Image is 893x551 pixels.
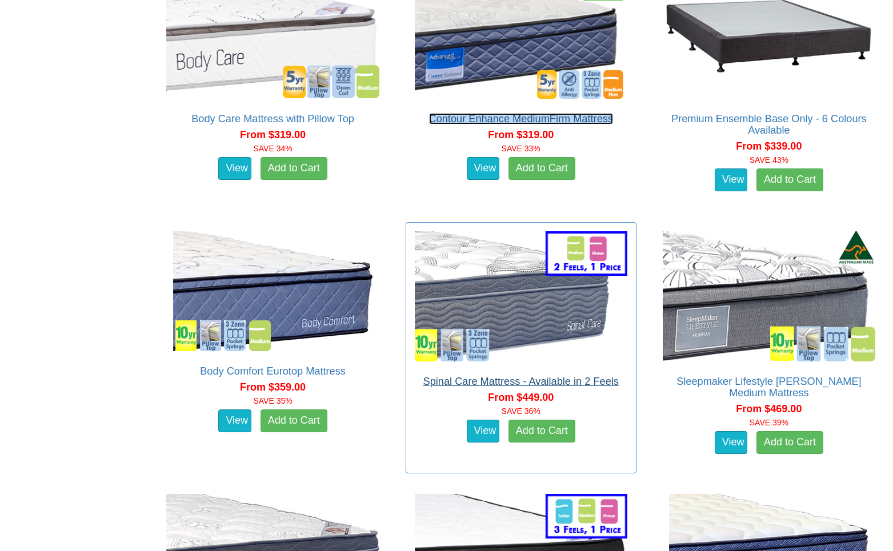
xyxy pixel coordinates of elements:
font: SAVE 43% [750,155,788,164]
a: View [467,157,500,180]
span: From $319.00 [240,129,306,140]
span: From $319.00 [488,129,554,140]
a: Add to Cart [756,431,823,454]
a: Body Comfort Eurotop Mattress [200,365,346,377]
a: Spinal Care Mattress - Available in 2 Feels [423,376,619,387]
font: SAVE 36% [502,407,540,416]
a: View [218,157,251,180]
font: SAVE 34% [253,144,292,153]
a: Add to Cart [756,168,823,191]
a: Premium Ensemble Base Only - 6 Colours Available [671,113,867,136]
img: Body Comfort Eurotop Mattress [170,228,376,354]
span: From $449.00 [488,392,554,403]
a: Add to Cart [261,409,327,432]
span: From $359.00 [240,381,306,393]
a: View [218,409,251,432]
font: SAVE 35% [253,396,292,405]
a: View [467,420,500,443]
img: Sleepmaker Lifestyle Murray Medium Mattress [660,228,878,364]
a: View [715,431,748,454]
a: View [715,168,748,191]
a: Add to Cart [261,157,327,180]
span: From $339.00 [736,140,802,152]
font: SAVE 39% [750,418,788,427]
img: Spinal Care Mattress - Available in 2 Feels [412,228,630,364]
a: Contour Enhance MediumFirm Mattress [429,113,613,124]
a: Sleepmaker Lifestyle [PERSON_NAME] Medium Mattress [676,376,861,399]
a: Add to Cart [508,420,575,443]
span: From $469.00 [736,403,802,415]
a: Body Care Mattress with Pillow Top [191,113,354,124]
font: SAVE 33% [502,144,540,153]
a: Add to Cart [508,157,575,180]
